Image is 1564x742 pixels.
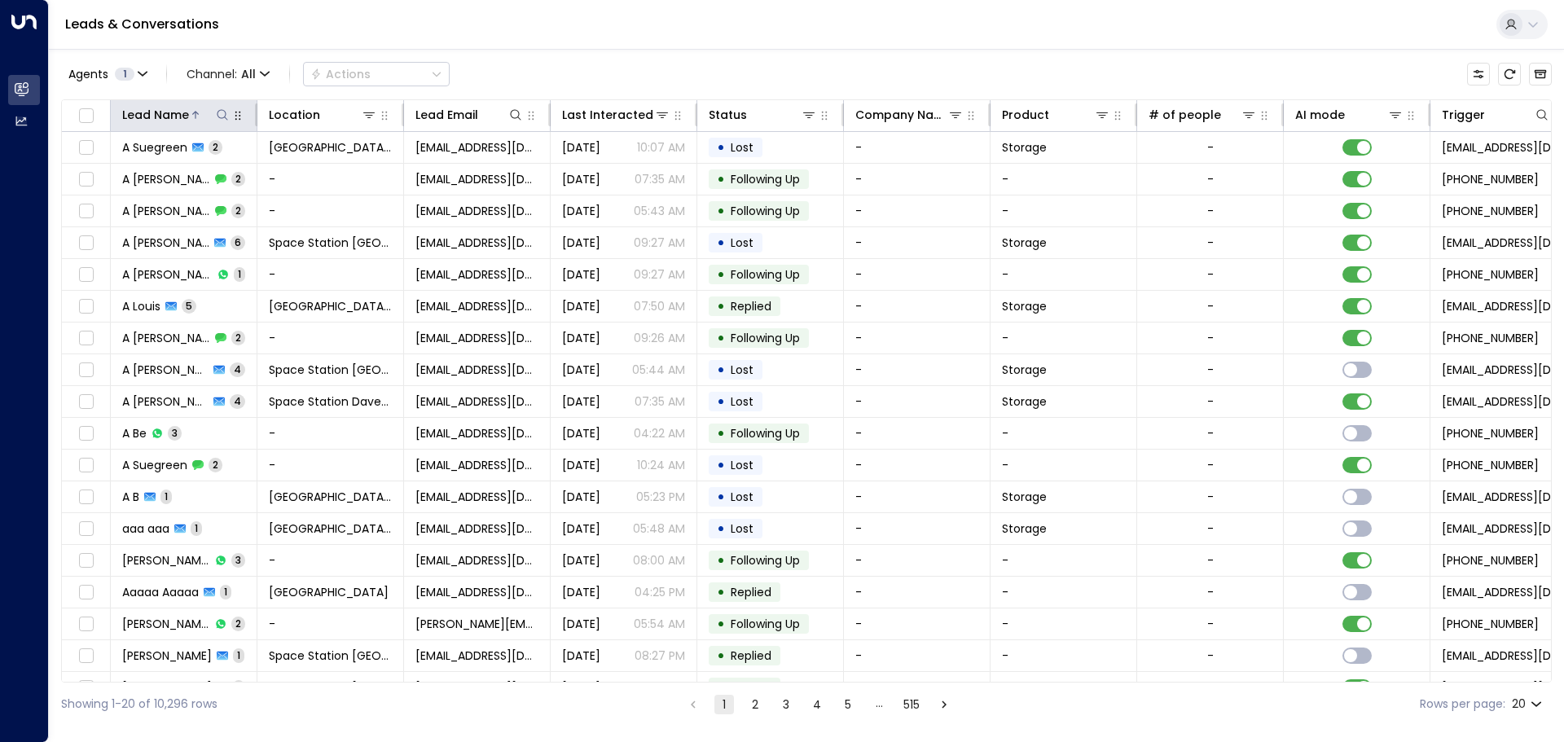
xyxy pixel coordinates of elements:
[562,552,600,569] span: Jul 05, 2025
[717,197,725,225] div: •
[269,139,392,156] span: Space Station Shrewsbury
[1442,457,1539,473] span: +447903315290
[807,695,827,714] button: Go to page 4
[160,490,172,503] span: 1
[122,616,210,632] span: Aaditya Nair
[562,362,600,378] span: Jul 27, 2025
[844,418,991,449] td: -
[76,614,96,634] span: Toggle select row
[415,552,538,569] span: mrsadnanbarq@gmail.com
[636,489,685,505] p: 05:23 PM
[562,679,600,696] span: Yesterday
[562,171,600,187] span: Jul 26, 2025
[855,105,964,125] div: Company Name
[1149,105,1257,125] div: # of people
[731,171,800,187] span: Following Up
[257,323,404,353] td: -
[415,457,538,473] span: angelasuegreen@hotmail.com
[257,195,404,226] td: -
[717,483,725,511] div: •
[231,553,245,567] span: 3
[76,233,96,253] span: Toggle select row
[717,674,725,701] div: •
[269,362,392,378] span: Space Station Banbury
[230,362,245,376] span: 4
[855,105,947,125] div: Company Name
[562,330,600,346] span: Jul 21, 2025
[1207,266,1214,283] div: -
[934,695,954,714] button: Go to next page
[231,235,245,249] span: 6
[1207,393,1214,410] div: -
[717,356,725,384] div: •
[230,394,245,408] span: 4
[635,648,685,664] p: 08:27 PM
[303,62,450,86] button: Actions
[717,419,725,447] div: •
[231,331,245,345] span: 2
[241,68,256,81] span: All
[776,695,796,714] button: Go to page 3
[122,235,209,251] span: A Webster
[257,608,404,639] td: -
[991,259,1137,290] td: -
[122,425,147,441] span: A Be
[122,552,210,569] span: Aaa Naa
[257,418,404,449] td: -
[234,267,245,281] span: 1
[844,545,991,576] td: -
[1207,330,1214,346] div: -
[731,235,753,251] span: Lost
[731,520,753,537] span: Lost
[209,140,222,154] span: 2
[122,298,160,314] span: A Louis
[122,105,189,125] div: Lead Name
[1207,679,1214,696] div: -
[562,457,600,473] span: Jul 25, 2025
[1002,105,1110,125] div: Product
[257,259,404,290] td: -
[415,679,538,696] span: aaliaryaz78@gmail.com
[1442,330,1539,346] span: +447742181679
[991,323,1137,353] td: -
[635,393,685,410] p: 07:35 AM
[731,298,771,314] span: Replied
[562,648,600,664] span: Apr 15, 2025
[1002,489,1047,505] span: Storage
[122,648,212,664] span: Aalia Ryaz
[562,235,600,251] span: Jul 26, 2025
[717,451,725,479] div: •
[717,642,725,670] div: •
[233,680,244,694] span: 1
[269,584,389,600] span: Space Station Hall Green
[415,648,538,664] span: aaliaryaz78@gmail.com
[1207,648,1214,664] div: -
[683,694,955,714] nav: pagination navigation
[731,139,753,156] span: Lost
[717,165,725,193] div: •
[844,608,991,639] td: -
[731,648,771,664] span: Replied
[900,695,923,714] button: Go to page 515
[731,616,800,632] span: Following Up
[717,324,725,352] div: •
[991,577,1137,608] td: -
[991,608,1137,639] td: -
[115,68,134,81] span: 1
[562,298,600,314] span: Jun 18, 2025
[717,515,725,542] div: •
[1002,235,1047,251] span: Storage
[76,519,96,539] span: Toggle select row
[122,203,210,219] span: A Humphreys
[844,450,991,481] td: -
[231,172,245,186] span: 2
[562,203,600,219] span: Jul 24, 2025
[1207,139,1214,156] div: -
[731,584,771,600] span: Replied
[562,105,670,125] div: Last Interacted
[634,266,685,283] p: 09:27 AM
[838,695,858,714] button: Go to page 5
[637,457,685,473] p: 10:24 AM
[415,425,538,441] span: veneer62twirler@icloud.com
[991,418,1137,449] td: -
